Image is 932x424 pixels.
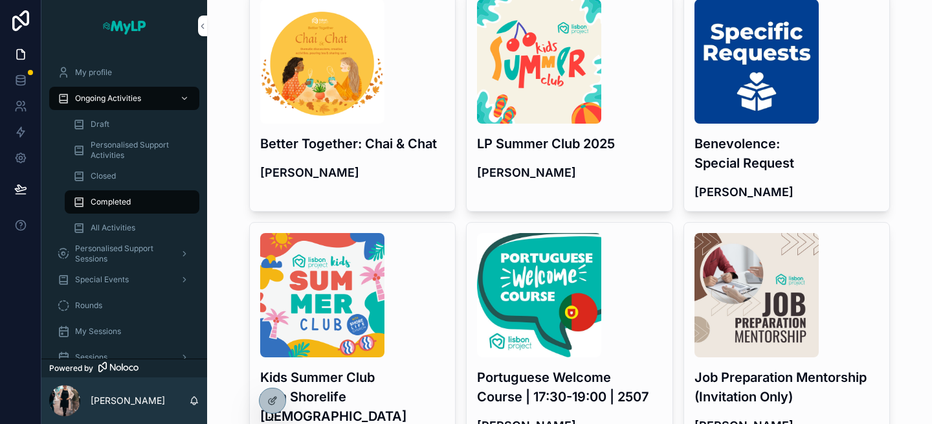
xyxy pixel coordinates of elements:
[477,233,601,357] img: PWC-image-website-2024.09.jpg
[49,242,199,265] a: Personalised Support Sessions
[65,139,199,162] a: Personalised Support Activities
[91,223,135,233] span: All Activities
[477,134,662,153] h3: LP Summer Club 2025
[91,171,116,181] span: Closed
[75,326,121,337] span: My Sessions
[49,363,93,374] span: Powered by
[75,243,170,264] span: Personalised Support Sessions
[49,320,199,343] a: My Sessions
[49,346,199,369] a: Sessions
[102,16,147,36] img: App logo
[260,233,384,357] img: MyLP-(2).png
[91,140,186,161] span: Personalised Support Activities
[91,119,109,129] span: Draft
[477,164,662,181] h4: [PERSON_NAME]
[75,300,102,311] span: Rounds
[49,294,199,317] a: Rounds
[49,268,199,291] a: Special Events
[91,197,131,207] span: Completed
[41,359,207,377] a: Powered by
[260,164,445,181] h4: [PERSON_NAME]
[75,93,141,104] span: Ongoing Activities
[65,190,199,214] a: Completed
[694,183,880,201] h4: [PERSON_NAME]
[65,164,199,188] a: Closed
[41,52,207,359] div: scrollable content
[75,352,107,363] span: Sessions
[49,87,199,110] a: Ongoing Activities
[694,134,880,173] h3: Benevolence: Special Request
[477,368,662,407] h3: Portuguese Welcome Course | 17:30-19:00 | 2507
[65,113,199,136] a: Draft
[75,274,129,285] span: Special Events
[49,61,199,84] a: My profile
[694,368,880,407] h3: Job Preparation Mentorship (Invitation Only)
[260,134,445,153] h3: Better Together: Chai & Chat
[75,67,112,78] span: My profile
[694,233,819,357] img: job-preparation-mentorship.jpg
[65,216,199,240] a: All Activities
[91,394,165,407] p: [PERSON_NAME]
